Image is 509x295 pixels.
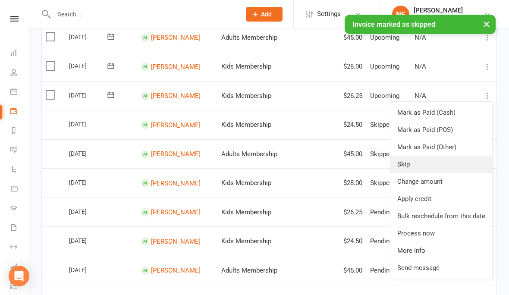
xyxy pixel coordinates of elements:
span: Add [261,11,272,18]
div: [DATE] [69,176,109,189]
div: NE [392,6,409,23]
span: Skipped [370,150,393,158]
a: [PERSON_NAME] [151,267,201,274]
a: Apply credit [390,190,492,207]
a: Bulk reschedule from this date [390,207,492,225]
td: $28.00 [331,52,366,81]
td: $45.00 [331,256,366,285]
a: [PERSON_NAME] [151,34,201,41]
span: Adults Membership [221,150,277,158]
a: Payments [10,102,30,122]
td: $28.00 [331,168,366,198]
td: $26.25 [331,81,366,110]
span: Settings [317,4,341,24]
a: [PERSON_NAME] [151,121,201,129]
span: N/A [415,92,426,100]
span: Kids Membership [221,179,271,187]
a: More Info [390,242,492,259]
a: People [10,63,30,83]
div: [DATE] [69,263,109,276]
a: [PERSON_NAME] [151,237,201,245]
span: Upcoming [370,63,399,70]
div: [DATE] [69,117,109,131]
a: Assessments [10,257,30,277]
a: Skip [390,156,492,173]
a: [PERSON_NAME] [151,63,201,70]
div: [DATE] [69,234,109,247]
div: [DATE] [69,147,109,160]
a: Process now [390,225,492,242]
span: Upcoming [370,34,399,41]
div: [DATE] [69,205,109,218]
a: Reports [10,122,30,141]
span: Kids Membership [221,237,271,245]
div: [PERSON_NAME] [414,6,463,14]
a: Mark as Paid (POS) [390,121,492,138]
span: Pending [370,267,393,274]
a: Change amount [390,173,492,190]
span: N/A [415,34,426,41]
a: Product Sales [10,180,30,199]
span: Upcoming [370,92,399,100]
a: Calendar [10,83,30,102]
a: Dashboard [10,44,30,63]
td: $45.00 [331,23,366,52]
div: Open Intercom Messenger [9,266,29,286]
div: [DATE] [69,88,109,102]
a: [PERSON_NAME] [151,150,201,158]
span: Kids Membership [221,121,271,129]
div: Invoice marked as skipped [345,15,496,34]
button: Add [246,7,283,22]
span: Pending [370,208,393,216]
td: $24.50 [331,226,366,256]
button: × [479,15,494,33]
a: Send message [390,259,492,276]
span: Skipped [370,179,393,187]
td: $45.00 [331,139,366,169]
span: Kids Membership [221,92,271,100]
span: Adults Membership [221,34,277,41]
div: [DATE] [69,59,109,72]
a: [PERSON_NAME] [151,208,201,216]
td: $26.25 [331,198,366,227]
div: The Grappling Lab [414,14,463,22]
span: Pending [370,237,393,245]
input: Search... [51,8,235,20]
a: Mark as Paid (Cash) [390,104,492,121]
span: Adults Membership [221,267,277,274]
a: Mark as Paid (Other) [390,138,492,156]
span: Kids Membership [221,208,271,216]
a: [PERSON_NAME] [151,179,201,187]
span: Skipped [370,121,393,129]
td: $24.50 [331,110,366,139]
a: [PERSON_NAME] [151,92,201,100]
span: N/A [415,63,426,70]
span: Kids Membership [221,63,271,70]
